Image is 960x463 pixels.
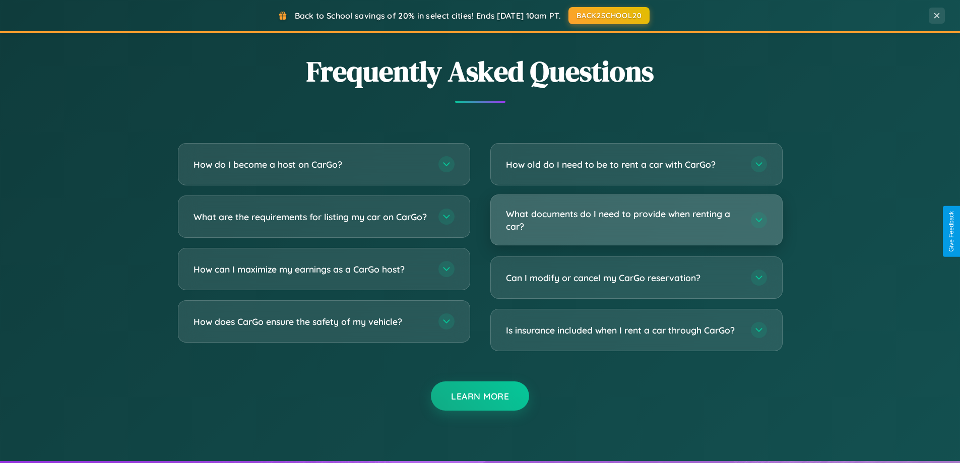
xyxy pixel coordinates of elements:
[194,211,428,223] h3: What are the requirements for listing my car on CarGo?
[194,315,428,328] h3: How does CarGo ensure the safety of my vehicle?
[506,208,741,232] h3: What documents do I need to provide when renting a car?
[506,324,741,337] h3: Is insurance included when I rent a car through CarGo?
[194,263,428,276] h3: How can I maximize my earnings as a CarGo host?
[178,52,783,91] h2: Frequently Asked Questions
[948,211,955,252] div: Give Feedback
[568,7,650,24] button: BACK2SCHOOL20
[431,381,529,411] button: Learn More
[506,158,741,171] h3: How old do I need to be to rent a car with CarGo?
[506,272,741,284] h3: Can I modify or cancel my CarGo reservation?
[194,158,428,171] h3: How do I become a host on CarGo?
[295,11,561,21] span: Back to School savings of 20% in select cities! Ends [DATE] 10am PT.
